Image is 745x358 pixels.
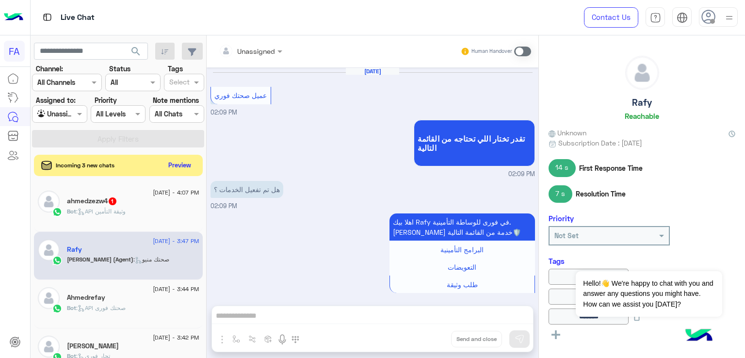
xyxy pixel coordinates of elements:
[76,304,126,311] span: : API صحتك فورى
[214,91,267,99] span: عميل صحتك فوري
[130,46,142,57] span: search
[41,11,53,23] img: tab
[418,134,531,152] span: تقدر تختار اللي تحتاجه من القائمة التالية
[584,7,638,28] a: Contact Us
[549,214,574,223] h6: Priority
[61,11,95,24] p: Live Chat
[153,95,199,105] label: Note mentions
[67,256,133,263] span: [PERSON_NAME] (Agent)
[677,12,688,23] img: tab
[625,112,659,120] h6: Reachable
[650,12,661,23] img: tab
[211,109,237,116] span: 02:09 PM
[109,64,130,74] label: Status
[153,237,199,245] span: [DATE] - 3:47 PM
[124,43,148,64] button: search
[626,56,659,89] img: defaultAdmin.png
[32,130,204,147] button: Apply Filters
[38,239,60,261] img: defaultAdmin.png
[211,202,237,210] span: 02:09 PM
[153,333,199,342] span: [DATE] - 3:42 PM
[76,208,126,215] span: : API وثيقة التأمين
[168,64,183,74] label: Tags
[36,64,63,74] label: Channel:
[52,304,62,313] img: WhatsApp
[153,188,199,197] span: [DATE] - 4:07 PM
[211,181,283,198] p: 26/8/2025, 2:09 PM
[38,336,60,358] img: defaultAdmin.png
[389,213,535,241] p: 26/8/2025, 2:09 PM
[95,95,117,105] label: Priority
[4,7,23,28] img: Logo
[36,95,76,105] label: Assigned to:
[451,331,502,347] button: Send and close
[471,48,512,55] small: Human Handover
[549,185,572,203] span: 7 s
[579,163,643,173] span: First Response Time
[109,197,116,205] span: 1
[67,208,76,215] span: Bot
[133,256,169,263] span: : صحتك منيو
[67,197,117,205] h5: ahmedzezw4
[56,161,114,170] span: Incoming 3 new chats
[576,189,626,199] span: Resolution Time
[576,271,722,317] span: Hello!👋 We're happy to chat with you and answer any questions you might have. How can we assist y...
[549,128,586,138] span: Unknown
[508,295,535,305] span: 02:09 PM
[549,257,735,265] h6: Tags
[38,287,60,309] img: defaultAdmin.png
[67,304,76,311] span: Bot
[38,191,60,212] img: defaultAdmin.png
[646,7,665,28] a: tab
[52,207,62,217] img: WhatsApp
[164,158,195,172] button: Preview
[67,245,82,254] h5: Rafy
[549,159,576,177] span: 14 s
[168,77,190,89] div: Select
[632,97,652,108] h5: Rafy
[4,41,25,62] div: FA
[723,12,735,24] img: profile
[52,256,62,265] img: WhatsApp
[346,68,399,75] h6: [DATE]
[153,285,199,293] span: [DATE] - 3:44 PM
[682,319,716,353] img: hulul-logo.png
[448,263,476,271] span: التعويضات
[67,342,119,350] h5: عثمان فون
[558,138,642,148] span: Subscription Date : [DATE]
[447,280,478,289] span: طلب وثيقة
[67,293,105,302] h5: Ahmedrefay
[440,245,484,254] span: البرامج التأمينية
[508,170,535,179] span: 02:09 PM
